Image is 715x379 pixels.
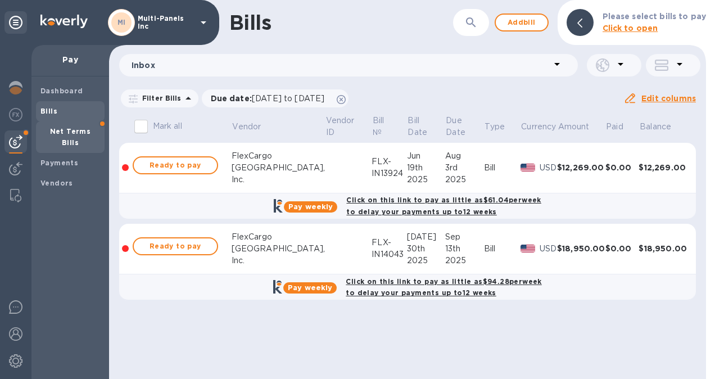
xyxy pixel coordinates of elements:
button: Ready to pay [133,156,218,174]
p: Type [485,121,505,133]
div: $18,950.00 [557,243,605,254]
b: Click on this link to pay as little as $94.28 per week to delay your payments up to 12 weeks [346,277,541,297]
b: Bills [40,107,57,115]
b: Payments [40,159,78,167]
div: FLX-IN14043 [372,237,406,260]
div: $18,950.00 [639,243,687,254]
img: Foreign exchange [9,108,22,121]
p: Vendor [232,121,261,133]
p: Pay [40,54,100,65]
b: Dashboard [40,87,83,95]
div: Unpin categories [4,11,27,34]
span: Balance [640,121,686,133]
img: USD [521,164,536,172]
span: Bill № [373,115,406,138]
div: Jun [407,150,445,162]
div: [GEOGRAPHIC_DATA], [232,162,325,174]
b: Pay weekly [288,202,333,211]
p: Multi-Panels Inc [138,15,194,30]
div: 2025 [407,174,445,186]
u: Edit columns [641,94,696,103]
div: Inc. [232,174,325,186]
p: USD [540,243,557,255]
b: Net Terms Bills [50,127,91,147]
b: Click to open [603,24,658,33]
p: Mark all [153,120,182,132]
img: Logo [40,15,88,28]
img: USD [521,245,536,252]
b: Vendors [40,179,73,187]
b: MI [117,18,126,26]
p: Filter Bills [138,93,182,103]
div: Bill [484,162,521,174]
button: Ready to pay [133,237,218,255]
p: Inbox [132,60,550,71]
div: [GEOGRAPHIC_DATA], [232,243,325,255]
div: 2025 [445,255,484,267]
h1: Bills [229,11,271,34]
span: Paid [606,121,638,133]
div: 30th [407,243,445,255]
div: [DATE] [407,231,445,243]
span: [DATE] to [DATE] [252,94,324,103]
p: Due Date [446,115,468,138]
b: Pay weekly [288,283,332,292]
p: Vendor ID [326,115,356,138]
div: $12,269.00 [639,162,687,173]
span: Type [485,121,519,133]
div: Sep [445,231,484,243]
p: Currency [521,121,556,133]
p: Bill Date [408,115,429,138]
span: Ready to pay [143,240,208,253]
p: Bill № [373,115,391,138]
div: 19th [407,162,445,174]
div: 3rd [445,162,484,174]
b: Please select bills to pay [603,12,706,21]
div: Bill [484,243,521,255]
div: Aug [445,150,484,162]
div: 2025 [445,174,484,186]
p: Due date : [211,93,331,104]
div: $0.00 [605,162,639,173]
span: Add bill [505,16,538,29]
div: $0.00 [605,243,639,254]
p: Balance [640,121,671,133]
p: Amount [558,121,590,133]
span: Amount [558,121,604,133]
p: Paid [606,121,623,133]
div: Inc. [232,255,325,267]
span: Due Date [446,115,483,138]
div: FlexCargo [232,231,325,243]
p: USD [540,162,557,174]
b: Click on this link to pay as little as $61.04 per week to delay your payments up to 12 weeks [346,196,541,216]
div: $12,269.00 [557,162,605,173]
span: Ready to pay [143,159,208,172]
button: Addbill [495,13,549,31]
div: 2025 [407,255,445,267]
div: FLX-IN13924 [372,156,406,179]
div: Due date:[DATE] to [DATE] [202,89,349,107]
span: Vendor ID [326,115,371,138]
span: Vendor [232,121,275,133]
span: Bill Date [408,115,444,138]
div: 13th [445,243,484,255]
div: FlexCargo [232,150,325,162]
